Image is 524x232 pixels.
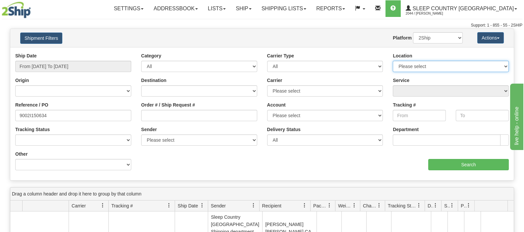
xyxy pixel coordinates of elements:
[444,202,450,209] span: Shipment Issues
[477,32,504,43] button: Actions
[393,77,409,84] label: Service
[428,202,433,209] span: Delivery Status
[109,0,148,17] a: Settings
[349,200,360,211] a: Weight filter column settings
[111,202,133,209] span: Tracking #
[141,77,166,84] label: Destination
[456,110,509,121] input: To
[324,200,335,211] a: Packages filter column settings
[311,0,350,17] a: Reports
[393,110,446,121] input: From
[461,202,466,209] span: Pickup Status
[363,202,377,209] span: Charge
[446,200,458,211] a: Shipment Issues filter column settings
[393,102,416,108] label: Tracking #
[15,126,50,133] label: Tracking Status
[15,52,37,59] label: Ship Date
[72,202,86,209] span: Carrier
[141,126,157,133] label: Sender
[338,202,352,209] span: Weight
[262,202,281,209] span: Recipient
[15,151,28,157] label: Other
[406,10,455,17] span: 2044 / [PERSON_NAME]
[211,202,226,209] span: Sender
[509,82,523,150] iframe: chat widget
[141,102,195,108] label: Order # / Ship Request #
[148,0,203,17] a: Addressbook
[257,0,311,17] a: Shipping lists
[197,200,208,211] a: Ship Date filter column settings
[374,200,385,211] a: Charge filter column settings
[388,202,417,209] span: Tracking Status
[231,0,256,17] a: Ship
[2,23,522,28] div: Support: 1 - 855 - 55 - 2SHIP
[2,2,31,18] img: logo2044.jpg
[430,200,441,211] a: Delivery Status filter column settings
[393,126,419,133] label: Department
[20,33,62,44] button: Shipment Filters
[203,0,231,17] a: Lists
[15,77,29,84] label: Origin
[267,77,282,84] label: Carrier
[299,200,310,211] a: Recipient filter column settings
[428,159,509,170] input: Search
[413,200,425,211] a: Tracking Status filter column settings
[10,188,514,200] div: grid grouping header
[141,52,161,59] label: Category
[15,102,48,108] label: Reference / PO
[5,4,61,12] div: live help - online
[97,200,108,211] a: Carrier filter column settings
[411,6,514,11] span: Sleep Country [GEOGRAPHIC_DATA]
[178,202,198,209] span: Ship Date
[267,52,294,59] label: Carrier Type
[163,200,175,211] a: Tracking # filter column settings
[267,126,301,133] label: Delivery Status
[248,200,259,211] a: Sender filter column settings
[393,52,412,59] label: Location
[401,0,522,17] a: Sleep Country [GEOGRAPHIC_DATA] 2044 / [PERSON_NAME]
[313,202,327,209] span: Packages
[267,102,286,108] label: Account
[393,35,412,41] label: Platform
[463,200,474,211] a: Pickup Status filter column settings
